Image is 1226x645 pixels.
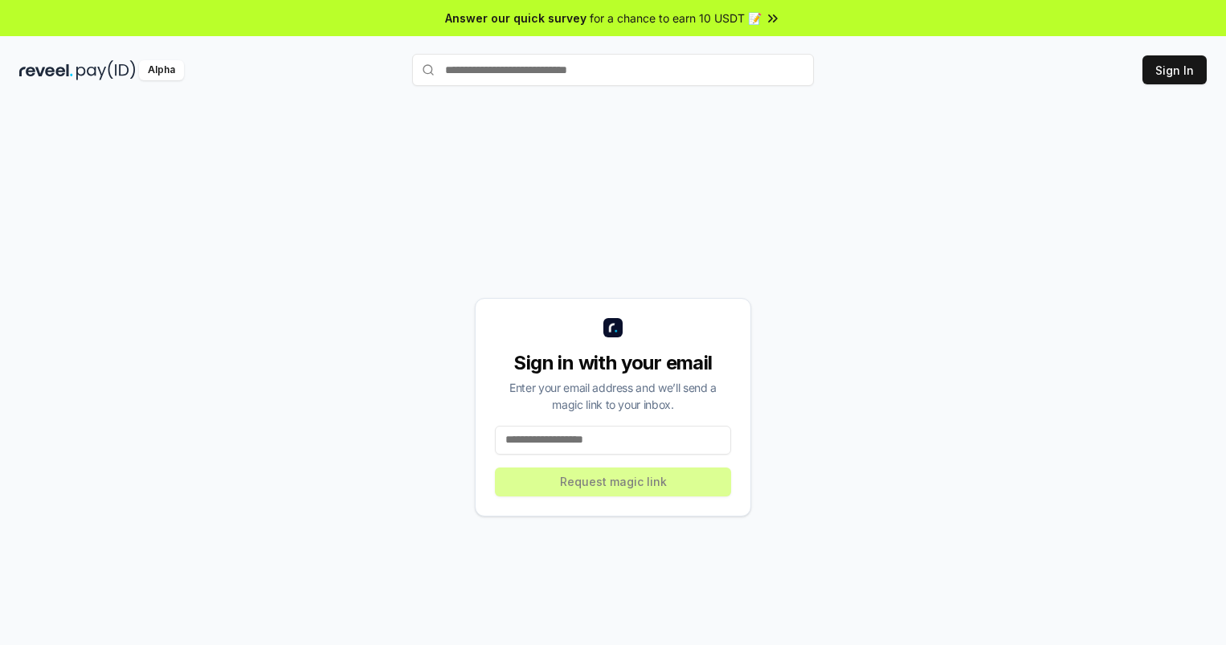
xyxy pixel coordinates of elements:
span: for a chance to earn 10 USDT 📝 [590,10,762,27]
button: Sign In [1142,55,1207,84]
div: Enter your email address and we’ll send a magic link to your inbox. [495,379,731,413]
img: logo_small [603,318,623,337]
img: reveel_dark [19,60,73,80]
div: Sign in with your email [495,350,731,376]
span: Answer our quick survey [445,10,586,27]
div: Alpha [139,60,184,80]
img: pay_id [76,60,136,80]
